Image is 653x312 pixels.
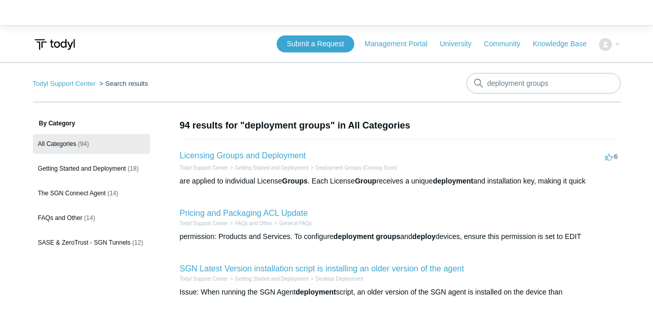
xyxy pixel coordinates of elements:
li: Search results [97,80,148,87]
a: Getting Started and Deployment [235,165,309,171]
span: Getting Started and Deployment [38,165,126,172]
h1: 94 results for "deployment groups" in All Categories [179,119,620,133]
li: Todyl Support Center [179,164,228,172]
em: Groups [282,177,308,185]
em: deployment [433,177,474,185]
a: The SGN Connect Agent (14) [33,183,151,203]
a: Knowledge Base [533,39,597,49]
em: deploy [412,232,436,241]
span: (18) [128,165,138,172]
a: Getting Started and Deployment (18) [33,159,151,178]
span: All Categories [38,140,77,148]
a: General FAQs [279,221,312,226]
a: Licensing Groups and Deployment [179,151,305,160]
span: (14) [107,190,118,197]
li: General FAQs [272,219,312,227]
span: The SGN Connect Agent [38,190,106,197]
a: Desktop Deployment [316,276,364,282]
span: (14) [84,214,95,222]
li: Getting Started and Deployment [228,275,309,283]
li: Todyl Support Center [179,275,228,283]
li: Desktop Deployment [309,275,364,283]
a: FAQs and Other [235,221,272,226]
div: are applied to individual License . Each License receives a unique and installation key, making i... [179,176,620,187]
a: University [440,39,481,49]
li: Getting Started and Deployment [228,164,309,172]
a: Submit a Request [277,35,354,52]
a: Community [484,39,531,49]
a: SASE & ZeroTrust - SGN Tunnels (12) [33,233,151,252]
a: Todyl Support Center [179,221,228,226]
a: Todyl Support Center [179,165,228,171]
div: Issue: When running the SGN Agent script, an older version of the SGN agent is installed on the d... [179,287,620,298]
li: Todyl Support Center [179,219,228,227]
li: FAQs and Other [228,219,272,227]
li: Todyl Support Center [33,80,98,87]
a: Todyl Support Center [33,80,96,87]
span: (12) [132,239,143,246]
a: FAQs and Other (14) [33,208,151,228]
a: Pricing and Packaging ACL Update [179,209,307,217]
span: (94) [78,140,89,148]
a: Todyl Support Center [179,276,228,282]
input: Search [466,73,621,94]
a: Deployment Groups (Coming Soon) [316,165,397,171]
a: Management Portal [365,39,438,49]
div: permission: Products and Services. To configure and devices, ensure this permission is set to EDIT [179,231,620,242]
a: Getting Started and Deployment [235,276,309,282]
span: SASE & ZeroTrust - SGN Tunnels [38,239,131,246]
span: FAQs and Other [38,214,83,222]
em: deployment groups [334,232,401,241]
li: Deployment Groups (Coming Soon) [309,164,397,172]
img: Todyl Support Center Help Center home page [33,35,77,54]
a: All Categories (94) [33,134,151,154]
h3: By Category [33,119,151,128]
em: Group [355,177,376,185]
a: SGN Latest Version installation script is installing an older version of the agent [179,264,464,273]
span: -6 [605,153,618,160]
em: deployment [296,288,336,296]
